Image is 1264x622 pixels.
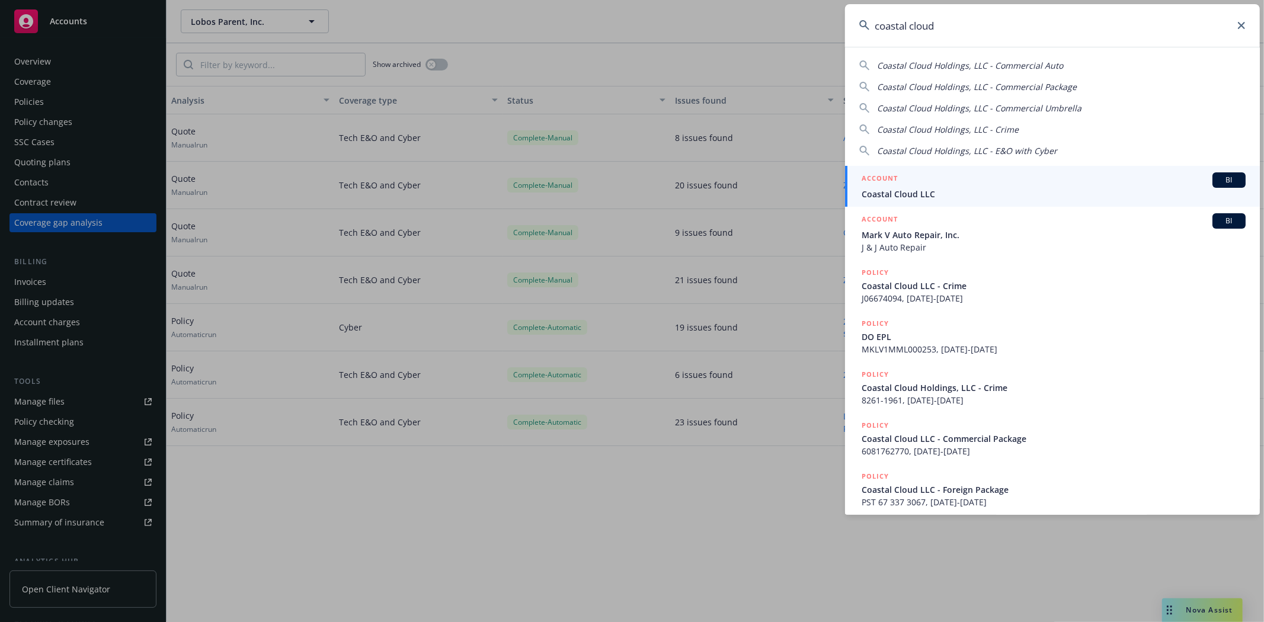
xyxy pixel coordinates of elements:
a: POLICYDO EPLMKLV1MML000253, [DATE]-[DATE] [845,311,1260,362]
a: POLICYCoastal Cloud LLC - Commercial Package6081762770, [DATE]-[DATE] [845,413,1260,464]
span: Coastal Cloud Holdings, LLC - Crime [877,124,1019,135]
h5: POLICY [862,470,889,482]
a: ACCOUNTBICoastal Cloud LLC [845,166,1260,207]
span: BI [1217,175,1241,185]
a: POLICYCoastal Cloud LLC - Foreign PackagePST 67 337 3067, [DATE]-[DATE] [845,464,1260,515]
span: Coastal Cloud LLC [862,188,1246,200]
h5: POLICY [862,419,889,431]
span: Coastal Cloud LLC - Foreign Package [862,483,1246,496]
span: Coastal Cloud Holdings, LLC - Crime [862,381,1246,394]
a: ACCOUNTBIMark V Auto Repair, Inc.J & J Auto Repair [845,207,1260,260]
span: J & J Auto Repair [862,241,1246,254]
span: 8261-1961, [DATE]-[DATE] [862,394,1246,406]
span: BI [1217,216,1241,226]
h5: POLICY [862,267,889,278]
span: PST 67 337 3067, [DATE]-[DATE] [862,496,1246,508]
a: POLICYCoastal Cloud LLC - CrimeJ06674094, [DATE]-[DATE] [845,260,1260,311]
span: 6081762770, [DATE]-[DATE] [862,445,1246,457]
span: Coastal Cloud Holdings, LLC - Commercial Auto [877,60,1063,71]
h5: POLICY [862,368,889,380]
span: Coastal Cloud Holdings, LLC - Commercial Umbrella [877,102,1081,114]
h5: ACCOUNT [862,172,898,187]
span: Coastal Cloud Holdings, LLC - Commercial Package [877,81,1077,92]
span: DO EPL [862,331,1246,343]
span: Coastal Cloud LLC - Commercial Package [862,432,1246,445]
span: Coastal Cloud Holdings, LLC - E&O with Cyber [877,145,1057,156]
input: Search... [845,4,1260,47]
span: Coastal Cloud LLC - Crime [862,280,1246,292]
h5: POLICY [862,318,889,329]
span: MKLV1MML000253, [DATE]-[DATE] [862,343,1246,355]
span: J06674094, [DATE]-[DATE] [862,292,1246,304]
a: POLICYCoastal Cloud Holdings, LLC - Crime8261-1961, [DATE]-[DATE] [845,362,1260,413]
h5: ACCOUNT [862,213,898,227]
span: Mark V Auto Repair, Inc. [862,229,1246,241]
